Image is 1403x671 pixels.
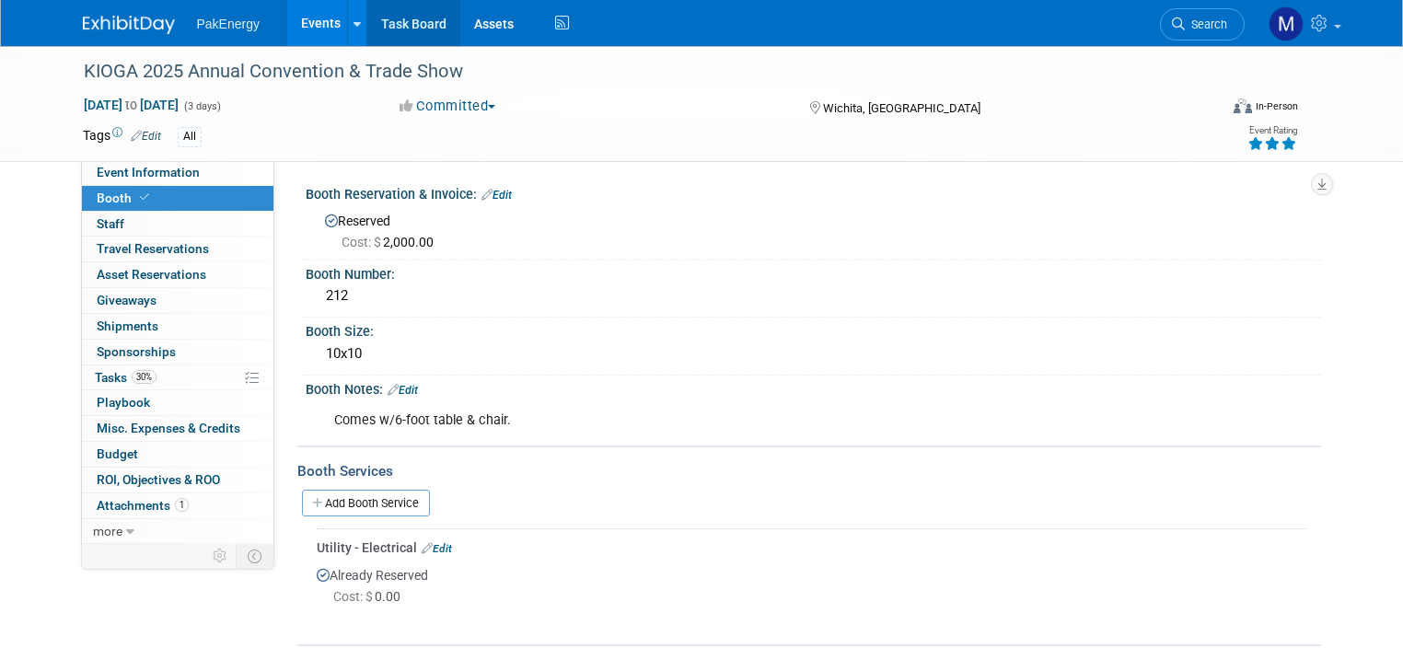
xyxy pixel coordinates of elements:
[97,318,158,333] span: Shipments
[823,101,980,115] span: Wichita, [GEOGRAPHIC_DATA]
[140,192,149,202] i: Booth reservation complete
[77,55,1195,88] div: KIOGA 2025 Annual Convention & Trade Show
[97,472,220,487] span: ROI, Objectives & ROO
[178,127,202,146] div: All
[388,384,418,397] a: Edit
[1255,99,1298,113] div: In-Person
[97,293,157,307] span: Giveaways
[236,544,273,568] td: Toggle Event Tabs
[83,126,161,147] td: Tags
[97,191,153,205] span: Booth
[82,212,273,237] a: Staff
[319,340,1307,368] div: 10x10
[306,376,1321,399] div: Booth Notes:
[132,370,157,384] span: 30%
[342,235,383,249] span: Cost: $
[83,97,180,113] span: [DATE] [DATE]
[122,98,140,112] span: to
[82,186,273,211] a: Booth
[317,538,1307,557] div: Utility - Electrical
[97,498,189,513] span: Attachments
[481,189,512,202] a: Edit
[1269,6,1304,41] img: Mary Walker
[306,318,1321,341] div: Booth Size:
[302,490,430,516] a: Add Booth Service
[82,493,273,518] a: Attachments1
[197,17,260,31] span: PakEnergy
[297,461,1321,481] div: Booth Services
[82,390,273,415] a: Playbook
[1247,126,1297,135] div: Event Rating
[1234,98,1252,113] img: Format-Inperson.png
[93,524,122,538] span: more
[393,97,503,116] button: Committed
[97,344,176,359] span: Sponsorships
[97,421,240,435] span: Misc. Expenses & Credits
[82,237,273,261] a: Travel Reservations
[333,589,375,604] span: Cost: $
[83,16,175,34] img: ExhibitDay
[182,100,221,112] span: (3 days)
[1185,17,1227,31] span: Search
[422,542,452,555] a: Edit
[1160,8,1245,40] a: Search
[1119,96,1298,123] div: Event Format
[82,442,273,467] a: Budget
[131,130,161,143] a: Edit
[317,557,1307,622] div: Already Reserved
[97,395,150,410] span: Playbook
[82,468,273,492] a: ROI, Objectives & ROO
[82,340,273,364] a: Sponsorships
[97,216,124,231] span: Staff
[333,589,408,604] span: 0.00
[97,241,209,256] span: Travel Reservations
[82,262,273,287] a: Asset Reservations
[204,544,237,568] td: Personalize Event Tab Strip
[319,207,1307,251] div: Reserved
[306,180,1321,204] div: Booth Reservation & Invoice:
[82,519,273,544] a: more
[97,267,206,282] span: Asset Reservations
[97,446,138,461] span: Budget
[82,288,273,313] a: Giveaways
[175,498,189,512] span: 1
[82,416,273,441] a: Misc. Expenses & Credits
[82,160,273,185] a: Event Information
[321,402,1124,439] div: Comes w/6-foot table & chair.
[306,260,1321,283] div: Booth Number:
[95,370,157,385] span: Tasks
[97,165,200,179] span: Event Information
[82,365,273,390] a: Tasks30%
[319,282,1307,310] div: 212
[82,314,273,339] a: Shipments
[342,235,441,249] span: 2,000.00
